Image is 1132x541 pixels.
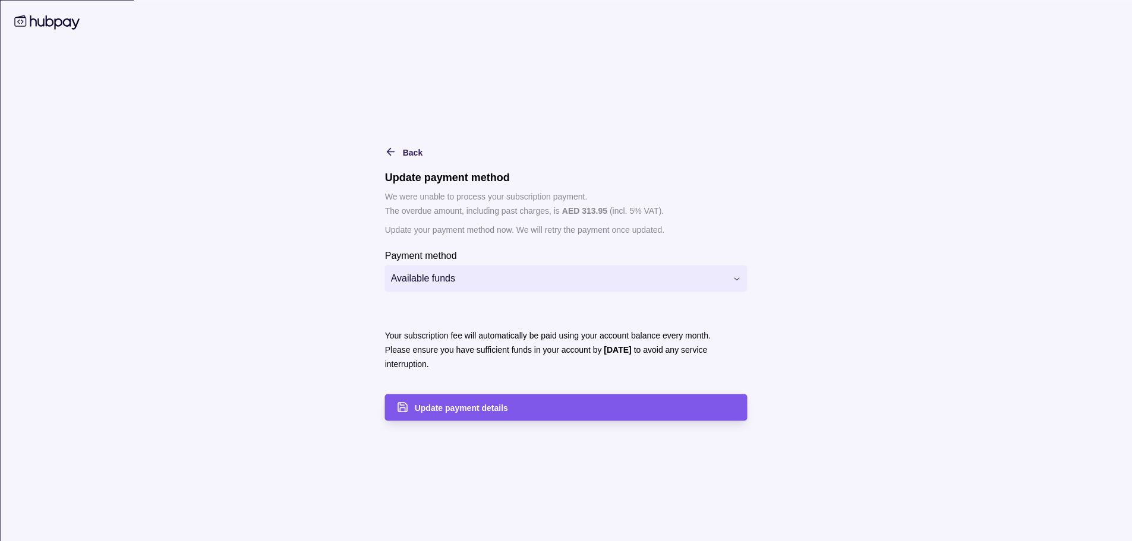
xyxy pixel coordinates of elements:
strong: [DATE] [604,344,631,354]
span: Update payment details [415,403,508,413]
p: AED 313.95 [562,205,607,215]
h1: Update payment method [385,170,748,184]
button: Update payment details [385,394,748,420]
label: Payment method [385,248,457,262]
span: Back [403,147,422,157]
p: Update your payment method now. We will retry the payment once updated. [385,223,748,236]
p: We were unable to process your subscription payment. [385,189,748,203]
p: Payment method [385,250,457,260]
p: Your subscription fee will automatically be paid using your account balance every month. Please e... [385,330,711,368]
p: The overdue amount, including past charges, is (incl. 5% VAT). [385,204,748,217]
button: Back [385,144,422,159]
